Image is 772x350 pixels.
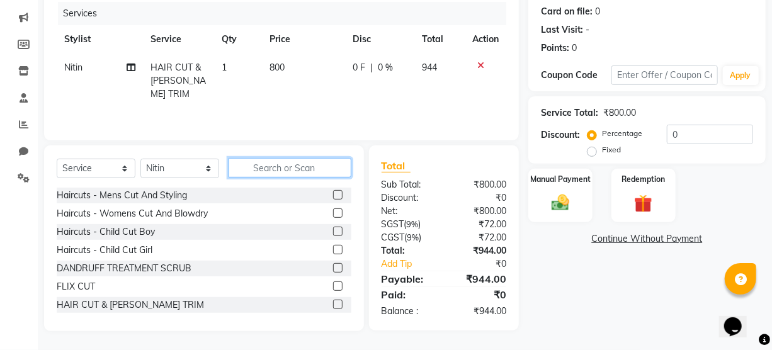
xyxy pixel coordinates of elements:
[541,42,569,55] div: Points:
[422,62,437,73] span: 944
[531,232,763,246] a: Continue Without Payment
[57,298,204,312] div: HAIR CUT & [PERSON_NAME] TRIM
[530,174,591,185] label: Manual Payment
[444,218,516,231] div: ₹72.00
[602,144,621,155] label: Fixed
[602,128,642,139] label: Percentage
[444,287,516,302] div: ₹0
[541,23,583,37] div: Last Visit:
[541,128,580,142] div: Discount:
[57,189,187,202] div: Haircuts - Mens Cut And Styling
[444,244,516,257] div: ₹944.00
[372,271,444,286] div: Payable:
[150,62,206,99] span: HAIR CUT & [PERSON_NAME] TRIM
[214,25,261,54] th: Qty
[372,218,444,231] div: ( )
[586,23,589,37] div: -
[382,232,405,243] span: CGST
[541,5,593,18] div: Card on file:
[372,231,444,244] div: ( )
[64,62,82,73] span: Nitin
[465,25,506,54] th: Action
[719,300,759,337] iframe: chat widget
[444,271,516,286] div: ₹944.00
[382,218,404,230] span: SGST
[270,62,285,73] span: 800
[444,231,516,244] div: ₹72.00
[372,244,444,257] div: Total:
[353,61,365,74] span: 0 F
[414,25,465,54] th: Total
[58,2,516,25] div: Services
[372,305,444,318] div: Balance :
[444,178,516,191] div: ₹800.00
[57,280,95,293] div: FLIX CUT
[345,25,414,54] th: Disc
[372,257,456,271] a: Add Tip
[57,25,143,54] th: Stylist
[382,159,411,172] span: Total
[444,205,516,218] div: ₹800.00
[143,25,215,54] th: Service
[628,193,657,215] img: _gift.svg
[572,42,577,55] div: 0
[372,178,444,191] div: Sub Total:
[372,205,444,218] div: Net:
[622,174,665,185] label: Redemption
[229,158,351,178] input: Search or Scan
[723,66,759,85] button: Apply
[541,69,611,82] div: Coupon Code
[407,232,419,242] span: 9%
[541,106,598,120] div: Service Total:
[57,225,155,239] div: Haircuts - Child Cut Boy
[372,287,444,302] div: Paid:
[407,219,419,229] span: 9%
[222,62,227,73] span: 1
[444,305,516,318] div: ₹944.00
[611,65,718,85] input: Enter Offer / Coupon Code
[546,193,575,213] img: _cash.svg
[372,191,444,205] div: Discount:
[57,207,208,220] div: Haircuts - Womens Cut And Blowdry
[603,106,636,120] div: ₹800.00
[456,257,516,271] div: ₹0
[378,61,393,74] span: 0 %
[444,191,516,205] div: ₹0
[262,25,346,54] th: Price
[595,5,600,18] div: 0
[57,244,152,257] div: Haircuts - Child Cut Girl
[370,61,373,74] span: |
[57,262,191,275] div: DANDRUFF TREATMENT SCRUB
